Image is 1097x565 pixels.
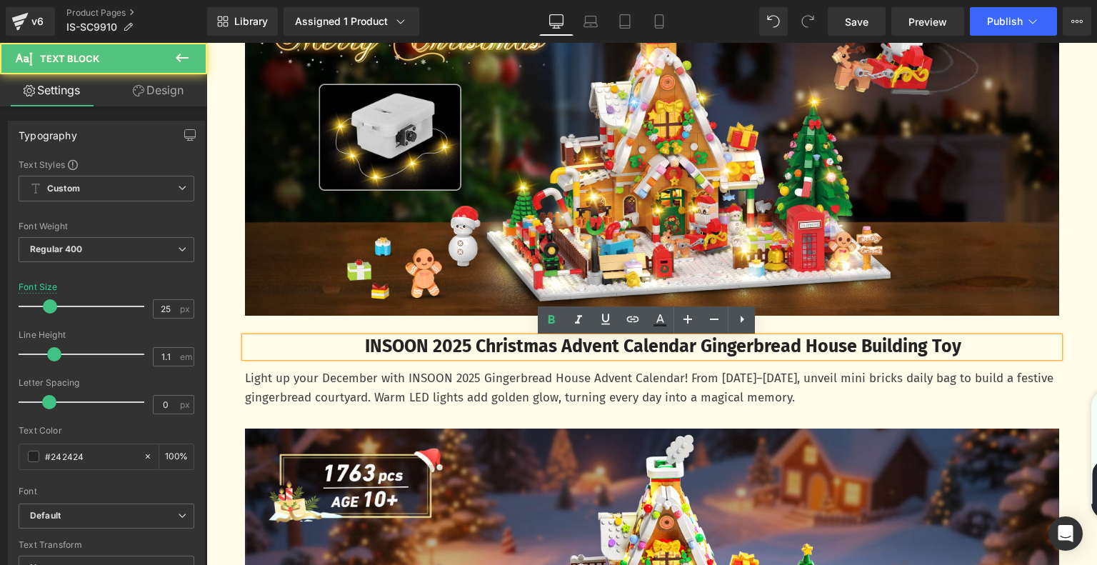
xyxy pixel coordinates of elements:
span: Text Block [40,53,99,64]
span: Publish [987,16,1023,27]
span: Save [845,14,868,29]
div: Text Styles [19,159,194,170]
span: px [180,400,192,409]
button: Publish [970,7,1057,36]
div: Font Weight [19,221,194,231]
div: Assigned 1 Product [295,14,408,29]
a: v6 [6,7,55,36]
a: Product Pages [66,7,207,19]
div: Line Height [19,330,194,340]
a: Mobile [642,7,676,36]
a: Preview [891,7,964,36]
b: Custom [47,183,80,195]
button: Redo [793,7,822,36]
div: % [159,444,194,469]
div: Open Intercom Messenger [1048,516,1083,551]
div: v6 [29,12,46,31]
a: New Library [207,7,278,36]
a: Tablet [608,7,642,36]
div: Font Size [19,282,58,292]
button: Undo [759,7,788,36]
span: em [180,352,192,361]
span: Preview [908,14,947,29]
a: Laptop [573,7,608,36]
b: INSOON 2025 Christmas Advent Calendar Gingerbread House Building Toy [159,293,755,314]
p: Light up your December with INSOON 2025 Gingerbread House Advent Calendar! From [DATE]–[DATE], un... [39,326,853,364]
div: Typography [19,121,77,141]
span: IS-SC9910 [66,21,117,33]
input: Color [45,449,136,464]
div: Text Transform [19,540,194,550]
b: Regular 400 [30,244,83,254]
a: Desktop [539,7,573,36]
div: Letter Spacing [19,378,194,388]
a: Design [106,74,210,106]
i: Default [30,510,61,522]
span: px [180,304,192,314]
div: Font [19,486,194,496]
button: More [1063,7,1091,36]
span: Library [234,15,268,28]
div: Text Color [19,426,194,436]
